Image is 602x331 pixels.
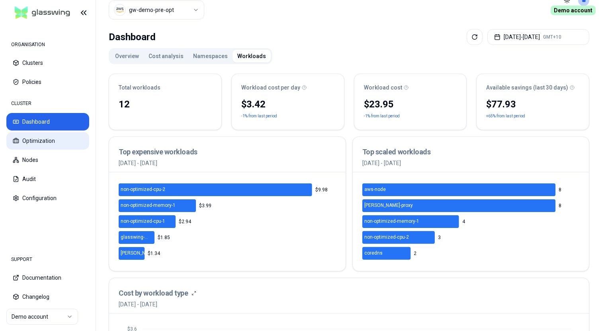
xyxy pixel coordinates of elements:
[6,251,89,267] div: SUPPORT
[362,159,580,167] p: [DATE] - [DATE]
[144,50,188,62] button: Cost analysis
[12,4,73,22] img: GlassWing
[6,113,89,130] button: Dashboard
[109,29,156,45] div: Dashboard
[6,288,89,306] button: Changelog
[109,0,204,19] button: Select a value
[362,146,580,158] h3: Top scaled workloads
[543,34,561,40] span: GMT+10
[119,146,336,158] h3: Top expensive workloads
[486,98,579,111] div: $77.93
[6,170,89,188] button: Audit
[119,288,188,299] h3: Cost by workload type
[241,84,334,92] div: Workload cost per day
[110,50,144,62] button: Overview
[129,6,174,14] div: gw-demo-pre-opt
[119,98,212,111] div: 12
[364,112,400,120] p: -1% from last period
[188,50,233,62] button: Namespaces
[487,29,589,45] button: [DATE]-[DATE]GMT+10
[6,54,89,72] button: Clusters
[6,37,89,53] div: ORGANISATION
[241,112,277,120] p: -1% from last period
[6,189,89,207] button: Configuration
[486,84,579,92] div: Available savings (last 30 days)
[364,84,457,92] div: Workload cost
[6,151,89,169] button: Nodes
[6,132,89,150] button: Optimization
[551,6,596,15] span: Demo account
[116,6,124,14] img: aws
[486,112,525,120] p: +65% from last period
[364,98,457,111] div: $23.95
[241,98,334,111] div: $3.42
[119,159,336,167] p: [DATE] - [DATE]
[233,50,271,62] button: Workloads
[6,95,89,111] div: CLUSTER
[6,73,89,91] button: Policies
[119,300,196,308] span: [DATE] - [DATE]
[119,84,212,92] div: Total workloads
[6,269,89,286] button: Documentation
